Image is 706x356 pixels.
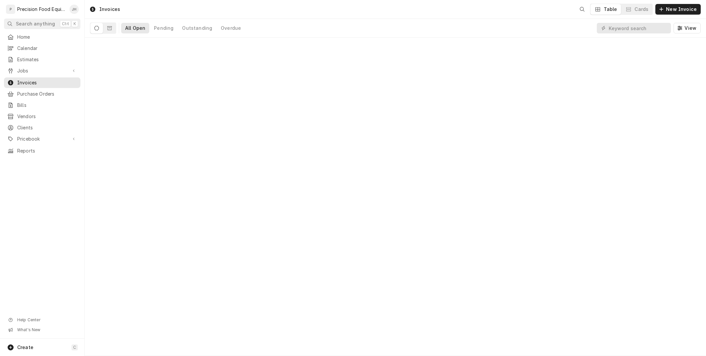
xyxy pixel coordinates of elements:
span: Invoices [17,79,77,86]
a: Calendar [4,43,80,54]
div: All Open [125,25,145,31]
button: New Invoice [655,4,701,15]
div: Jason Hertel's Avatar [70,5,79,14]
span: Reports [17,148,77,154]
div: Pending [154,25,173,31]
div: P [6,5,15,14]
a: Vendors [4,111,80,122]
a: Go to What's New [4,325,80,334]
div: JH [70,5,79,14]
span: Home [17,34,77,40]
span: Jobs [17,67,67,74]
a: Go to Pricebook [4,134,80,144]
a: Go to Help Center [4,315,80,325]
span: Ctrl [62,21,69,26]
a: Go to Jobs [4,66,80,76]
div: Overdue [221,25,241,31]
span: Clients [17,124,77,131]
div: Outstanding [182,25,212,31]
div: Table [604,6,617,13]
a: Clients [4,122,80,133]
span: Search anything [16,21,55,27]
span: Help Center [17,317,76,323]
table: All Open Invoices List Loading [85,38,706,356]
span: C [73,345,76,350]
input: Keyword search [609,23,668,33]
span: Calendar [17,45,77,52]
div: Precision Food Equipment LLC [17,6,66,13]
span: Vendors [17,113,77,120]
span: New Invoice [665,6,698,13]
span: Create [17,344,33,350]
span: View [683,25,698,31]
a: Home [4,32,80,42]
a: Purchase Orders [4,89,80,99]
button: Search anythingCtrlK [4,19,80,29]
span: Pricebook [17,136,67,142]
a: Bills [4,100,80,111]
div: Cards [635,6,648,13]
span: Estimates [17,56,77,63]
button: Open search [577,4,588,15]
span: Bills [17,102,77,109]
a: Invoices [4,77,80,88]
a: Estimates [4,54,80,65]
a: Reports [4,146,80,156]
span: K [73,21,76,26]
span: What's New [17,327,76,333]
span: Purchase Orders [17,91,77,97]
button: View [674,23,701,33]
